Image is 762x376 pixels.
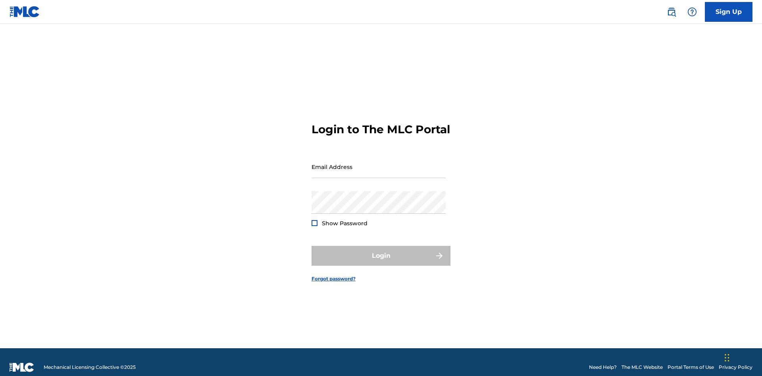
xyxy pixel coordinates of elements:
[719,364,752,371] a: Privacy Policy
[10,363,34,372] img: logo
[664,4,679,20] a: Public Search
[722,338,762,376] iframe: Chat Widget
[312,123,450,136] h3: Login to The MLC Portal
[589,364,617,371] a: Need Help?
[312,275,356,282] a: Forgot password?
[667,7,676,17] img: search
[322,220,368,227] span: Show Password
[705,2,752,22] a: Sign Up
[668,364,714,371] a: Portal Terms of Use
[687,7,697,17] img: help
[684,4,700,20] div: Help
[622,364,663,371] a: The MLC Website
[44,364,136,371] span: Mechanical Licensing Collective © 2025
[10,6,40,17] img: MLC Logo
[725,346,729,370] div: Drag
